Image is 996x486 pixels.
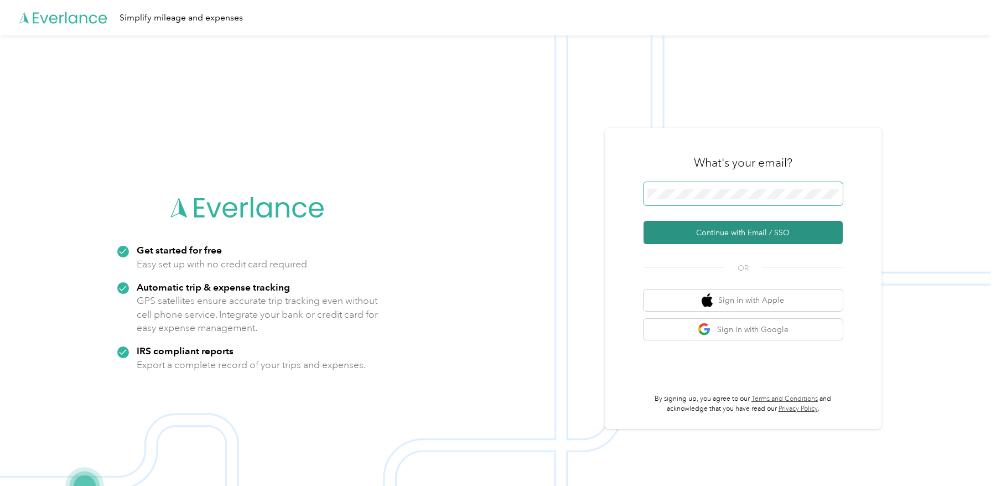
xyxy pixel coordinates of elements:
[702,293,713,307] img: apple logo
[724,262,762,274] span: OR
[779,405,818,413] a: Privacy Policy
[644,319,843,340] button: google logoSign in with Google
[137,345,234,356] strong: IRS compliant reports
[137,281,290,293] strong: Automatic trip & expense tracking
[644,221,843,244] button: Continue with Email / SSO
[137,294,378,335] p: GPS satellites ensure accurate trip tracking even without cell phone service. Integrate your bank...
[137,358,366,372] p: Export a complete record of your trips and expenses.
[644,394,843,413] p: By signing up, you agree to our and acknowledge that you have read our .
[698,323,712,337] img: google logo
[751,395,818,403] a: Terms and Conditions
[137,257,307,271] p: Easy set up with no credit card required
[644,289,843,311] button: apple logoSign in with Apple
[694,155,792,170] h3: What's your email?
[120,11,243,25] div: Simplify mileage and expenses
[137,244,222,256] strong: Get started for free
